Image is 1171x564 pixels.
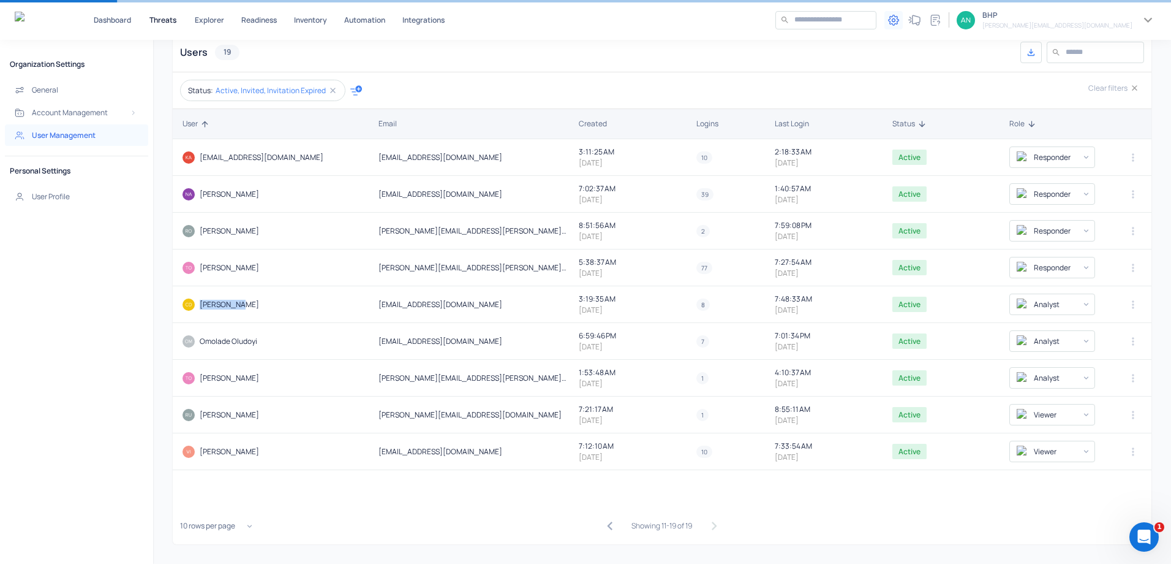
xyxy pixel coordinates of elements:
h5: Organization Settings [5,59,148,69]
p: Viewer [1034,410,1056,420]
div: logoResponder [1009,186,1095,202]
p: 7:27:54 AM [775,257,883,267]
p: [DATE] [579,158,687,168]
img: Victoria Pike [183,446,195,458]
button: Integrations [397,12,450,28]
img: Cuong Dinh [183,299,195,311]
button: Inventory [289,12,332,28]
img: logo [1017,188,1029,200]
h5: [EMAIL_ADDRESS][DOMAIN_NAME] [378,300,570,310]
p: [DATE] [579,341,687,352]
h5: [PERSON_NAME] [200,263,259,273]
img: Omolade Oludoyi [183,335,195,348]
img: logo [1017,225,1029,237]
h5: [EMAIL_ADDRESS][DOMAIN_NAME] [378,189,570,199]
h5: [PERSON_NAME] [200,447,259,457]
img: logo [1017,299,1029,311]
img: Najeeba Kazi [183,188,195,200]
p: Active [898,336,921,346]
p: 1 [701,373,704,383]
p: BHP [982,10,1132,20]
img: logo [1017,335,1029,348]
div: Created [579,119,687,129]
h5: [PERSON_NAME] [200,300,259,310]
p: Active [898,189,921,199]
div: Role [1009,119,1117,129]
button: User Management [5,124,148,146]
p: 7:59:08 PM [775,220,883,231]
p: Active, Invited, Invitation Expired [216,85,326,96]
a: Automation [339,12,390,28]
p: [DATE] [775,194,883,205]
div: Logins [696,119,765,129]
div: logoResponder [1009,223,1095,238]
p: 8:51:56 AM [579,220,687,231]
div: What's new [905,11,924,29]
h5: Showing 11-19 of 19 [631,521,692,531]
p: 19 [224,47,231,57]
button: User Profile [5,186,148,207]
a: Explorer [190,12,229,28]
h5: [PERSON_NAME][EMAIL_ADDRESS][PERSON_NAME][DOMAIN_NAME] [378,373,570,383]
h5: [PERSON_NAME][EMAIL_ADDRESS][PERSON_NAME][DOMAIN_NAME] [378,226,570,236]
p: 39 [701,189,709,199]
p: 1 [701,410,704,420]
p: Active [898,410,921,420]
h5: [EMAIL_ADDRESS][DOMAIN_NAME] [200,153,323,162]
p: 10 [701,153,707,162]
p: 6:59:46 PM [579,330,687,341]
p: Active [898,262,921,273]
div: Last Login [775,119,883,129]
p: Readiness [241,17,277,24]
p: [DATE] [579,415,687,425]
a: Dashboard [89,12,136,28]
p: Integrations [402,17,445,24]
p: [DATE] [775,268,883,278]
div: Settings [884,11,903,29]
h5: [PERSON_NAME] [200,226,259,236]
h5: [PERSON_NAME][EMAIL_ADDRESS][PERSON_NAME][DOMAIN_NAME] [378,263,570,273]
h5: [EMAIL_ADDRESS][DOMAIN_NAME] [378,337,570,346]
img: Todd Warden [183,372,195,384]
button: General [5,79,148,101]
p: Responder [1034,262,1071,273]
div: User [183,119,364,129]
img: Gem Security [15,12,59,27]
p: [DATE] [579,194,687,205]
h5: User Profile [32,192,70,202]
p: Automation [344,17,385,24]
p: Responder [1034,189,1071,199]
p: 7:12:10 AM [579,441,687,451]
div: logoResponder [1009,370,1095,386]
button: Readiness [236,12,282,28]
p: [DATE] [775,158,883,168]
p: [DATE] [775,341,883,352]
h5: [PERSON_NAME] [200,410,259,420]
div: 10 rows per page [173,518,258,534]
p: Responder [1034,226,1071,236]
p: Dashboard [94,17,131,24]
div: Export All [1020,42,1042,63]
p: 8 [701,300,705,310]
p: [DATE] [775,378,883,389]
p: Status: [188,85,213,96]
p: Active [898,373,921,383]
button: Settings [884,10,903,30]
p: Analyst [1034,299,1060,310]
img: logo [1017,372,1029,384]
button: Account Management [5,102,148,123]
p: 10 [701,447,707,457]
p: 4:10:37 AM [775,367,883,378]
div: Email [378,119,570,129]
p: 5:38:37 AM [579,257,687,267]
h5: Omolade Oludoyi [200,337,257,346]
h5: [PERSON_NAME] [200,373,259,383]
button: Threats [143,12,183,28]
p: Threats [149,17,176,24]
